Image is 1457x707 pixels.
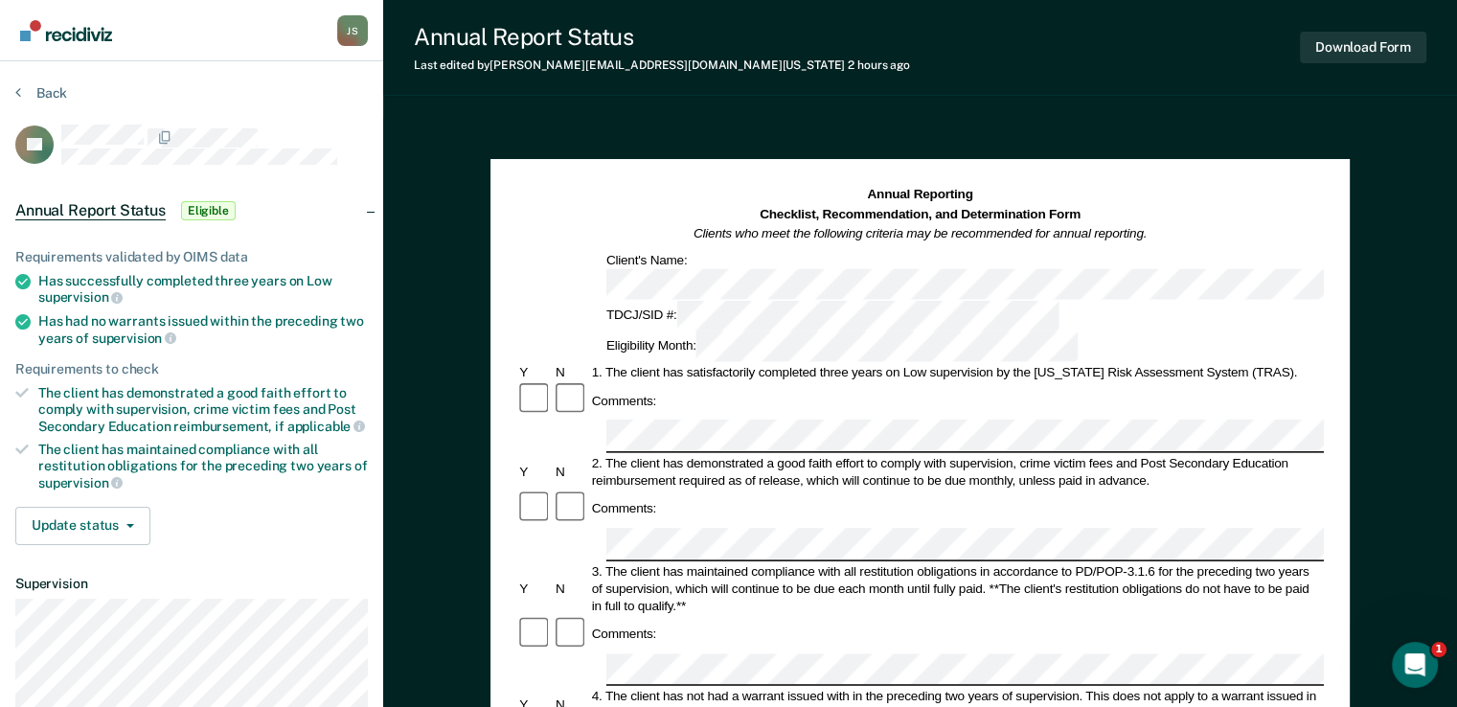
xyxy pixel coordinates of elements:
div: Annual Report Status [414,23,910,51]
div: Has had no warrants issued within the preceding two years of [38,313,368,346]
div: 2. The client has demonstrated a good faith effort to comply with supervision, crime victim fees ... [589,454,1324,489]
span: supervision [38,289,123,305]
span: Eligible [181,201,236,220]
strong: Annual Reporting [868,187,973,201]
img: Recidiviz [20,20,112,41]
span: 1 [1431,642,1446,657]
div: N [553,580,589,597]
em: Clients who meet the following criteria may be recommended for annual reporting. [694,226,1147,240]
div: Y [516,463,553,480]
div: Comments: [589,500,659,517]
div: Y [516,363,553,380]
div: Last edited by [PERSON_NAME][EMAIL_ADDRESS][DOMAIN_NAME][US_STATE] [414,58,910,72]
span: supervision [38,475,123,490]
div: Comments: [589,392,659,409]
div: N [553,463,589,480]
span: 2 hours ago [848,58,910,72]
span: supervision [92,331,176,346]
button: Download Form [1300,32,1426,63]
button: Back [15,84,67,102]
div: N [553,363,589,380]
span: Annual Report Status [15,201,166,220]
div: J S [337,15,368,46]
div: 3. The client has maintained compliance with all restitution obligations in accordance to PD/POP-... [589,562,1324,614]
div: Requirements validated by OIMS data [15,249,368,265]
div: Comments: [589,626,659,643]
iframe: Intercom live chat [1392,642,1438,688]
div: Eligibility Month: [603,331,1081,361]
span: applicable [287,419,365,434]
div: 1. The client has satisfactorily completed three years on Low supervision by the [US_STATE] Risk ... [589,363,1324,380]
button: Profile dropdown button [337,15,368,46]
strong: Checklist, Recommendation, and Determination Form [760,206,1081,220]
div: TDCJ/SID #: [603,301,1062,331]
div: The client has demonstrated a good faith effort to comply with supervision, crime victim fees and... [38,385,368,434]
div: Y [516,580,553,597]
button: Update status [15,507,150,545]
div: Has successfully completed three years on Low [38,273,368,306]
div: Requirements to check [15,361,368,377]
div: The client has maintained compliance with all restitution obligations for the preceding two years of [38,442,368,490]
dt: Supervision [15,576,368,592]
